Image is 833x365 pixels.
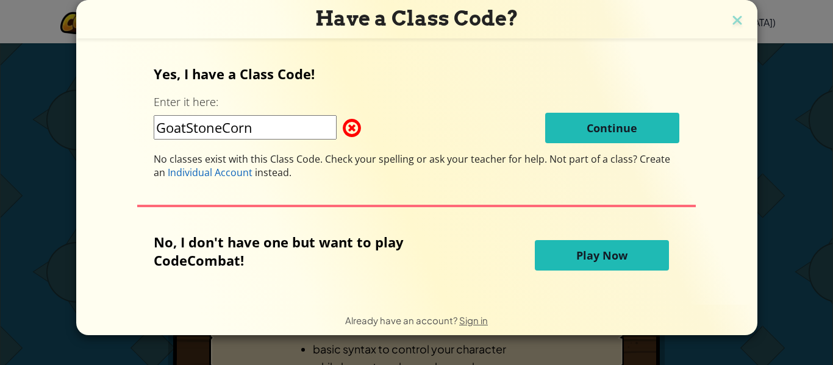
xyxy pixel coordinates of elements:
[729,12,745,30] img: close icon
[587,121,637,135] span: Continue
[535,240,669,271] button: Play Now
[252,166,291,179] span: instead.
[545,113,679,143] button: Continue
[154,152,549,166] span: No classes exist with this Class Code. Check your spelling or ask your teacher for help.
[168,166,252,179] span: Individual Account
[154,152,670,179] span: Not part of a class? Create an
[459,314,488,326] a: Sign in
[154,233,463,269] p: No, I don't have one but want to play CodeCombat!
[315,6,518,30] span: Have a Class Code?
[345,314,459,326] span: Already have an account?
[576,248,627,263] span: Play Now
[154,65,679,83] p: Yes, I have a Class Code!
[154,94,218,110] label: Enter it here:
